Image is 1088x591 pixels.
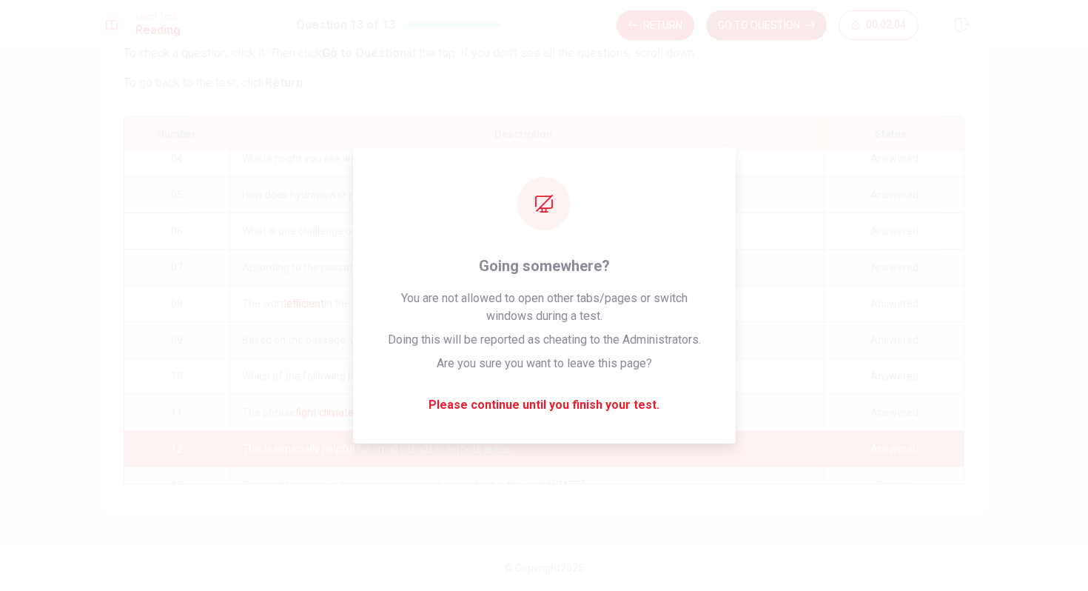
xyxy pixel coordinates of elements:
div: 10 [124,358,229,394]
h1: Question 13 of 13 [296,16,395,34]
div: 08 [124,286,229,321]
div: According to the passage, what is happening to the cost of renewable energy? [229,250,824,285]
div: What is one challenge of renewable energy mentioned in the passage? [229,213,824,249]
div: How does hydropower generate electricity? [229,177,824,213]
div: Current [824,467,964,503]
div: Number [124,116,229,152]
div: Answered [824,358,964,394]
div: Answered [824,177,964,213]
div: Answered [824,431,964,467]
div: Answered [824,286,964,321]
h1: Reading [135,21,181,39]
div: Where might you see wind turbines? [229,141,824,176]
span: 00:02:04 [866,19,906,31]
div: Answered [824,141,964,176]
div: Based on the passage, what can we infer about the future of renewable energy? [229,322,824,358]
p: To go back to the test, click . [124,74,964,92]
div: This is especially helpful for small islands or remote areas. [229,431,824,467]
div: Renewable energy is becoming increasingly important in the world [DATE]. [229,467,824,503]
div: Answered [824,250,964,285]
font: efficient [286,298,324,310]
span: © Copyright 2025 [504,562,584,574]
div: Which of the following best expresses the main idea of this passage? [229,358,824,394]
div: 06 [124,213,229,249]
strong: Return [265,76,303,90]
div: 13 [124,467,229,503]
div: 05 [124,177,229,213]
div: 12 [124,431,229,467]
font: fight climate change [295,407,391,418]
div: 07 [124,250,229,285]
div: Answered [824,395,964,430]
div: Answered [824,322,964,358]
div: 04 [124,141,229,176]
button: 00:02:04 [839,10,919,40]
span: Level Test [135,11,181,21]
button: Return [617,10,694,40]
div: 09 [124,322,229,358]
div: Answered [824,213,964,249]
div: The word in the paragraph is closest in meaning to: [229,286,824,321]
div: Status [817,116,964,152]
div: Description [229,116,817,152]
p: To check a question, click it. Then click at the top. If you don't see all the questions, scroll ... [124,44,964,62]
div: The phrase in the paragraph is closest in meaning to: [229,395,824,430]
div: 11 [124,395,229,430]
strong: Go to Question [322,46,406,60]
button: GO TO QUESTION [706,10,827,40]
